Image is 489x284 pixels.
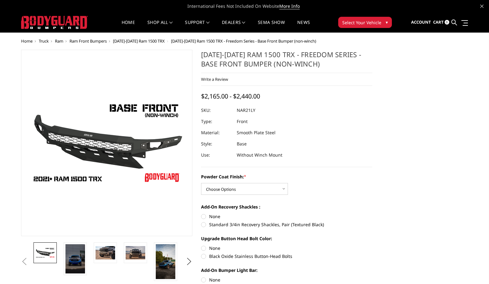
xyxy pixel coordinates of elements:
[21,38,33,44] a: Home
[39,38,49,44] a: Truck
[237,149,282,161] dd: Without Winch Mount
[342,19,381,26] span: Select Your Vehicle
[386,19,388,25] span: ▾
[458,254,489,284] iframe: Chat Widget
[201,267,372,273] label: Add-On Bumper Light Bar:
[201,221,372,228] label: Standard 3/4in Recovery Shackles, Pair (Textured Black)
[21,16,88,29] img: BODYGUARD BUMPERS
[201,76,228,82] a: Write a Review
[201,92,260,100] span: $2,165.00 - $2,440.00
[171,38,316,44] span: [DATE]-[DATE] Ram 1500 TRX - Freedom Series - Base Front Bumper (non-winch)
[35,247,55,258] img: 2021-2024 Ram 1500 TRX - Freedom Series - Base Front Bumper (non-winch)
[147,20,173,32] a: shop all
[237,127,276,138] dd: Smooth Plate Steel
[96,246,115,259] img: 2021-2024 Ram 1500 TRX - Freedom Series - Base Front Bumper (non-winch)
[433,14,449,31] a: Cart 0
[201,105,232,116] dt: SKU:
[55,38,63,44] a: Ram
[185,20,209,32] a: Support
[433,19,444,25] span: Cart
[445,20,449,25] span: 0
[201,253,372,259] label: Black Oxide Stainless Button-Head Bolts
[70,38,107,44] a: Ram Front Bumpers
[201,245,372,251] label: None
[185,257,194,266] button: Next
[222,20,245,32] a: Dealers
[201,50,372,73] h1: [DATE]-[DATE] Ram 1500 TRX - Freedom Series - Base Front Bumper (non-winch)
[126,246,145,259] img: 2021-2024 Ram 1500 TRX - Freedom Series - Base Front Bumper (non-winch)
[201,213,372,220] label: None
[297,20,310,32] a: News
[156,244,175,279] img: 2021-2024 Ram 1500 TRX - Freedom Series - Base Front Bumper (non-winch)
[338,17,392,28] button: Select Your Vehicle
[201,116,232,127] dt: Type:
[201,127,232,138] dt: Material:
[113,38,165,44] a: [DATE]-[DATE] Ram 1500 TRX
[237,116,248,127] dd: Front
[65,244,85,273] img: 2021-2024 Ram 1500 TRX - Freedom Series - Base Front Bumper (non-winch)
[21,50,192,236] a: 2021-2024 Ram 1500 TRX - Freedom Series - Base Front Bumper (non-winch)
[279,3,300,9] a: More Info
[258,20,285,32] a: SEMA Show
[411,19,431,25] span: Account
[237,105,255,116] dd: NAR21LY
[201,204,372,210] label: Add-On Recovery Shackles :
[201,277,372,283] label: None
[20,257,29,266] button: Previous
[201,149,232,161] dt: Use:
[122,20,135,32] a: Home
[411,14,431,31] a: Account
[237,138,247,149] dd: Base
[201,235,372,242] label: Upgrade Button Head Bolt Color:
[201,138,232,149] dt: Style:
[201,173,372,180] label: Powder Coat Finish:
